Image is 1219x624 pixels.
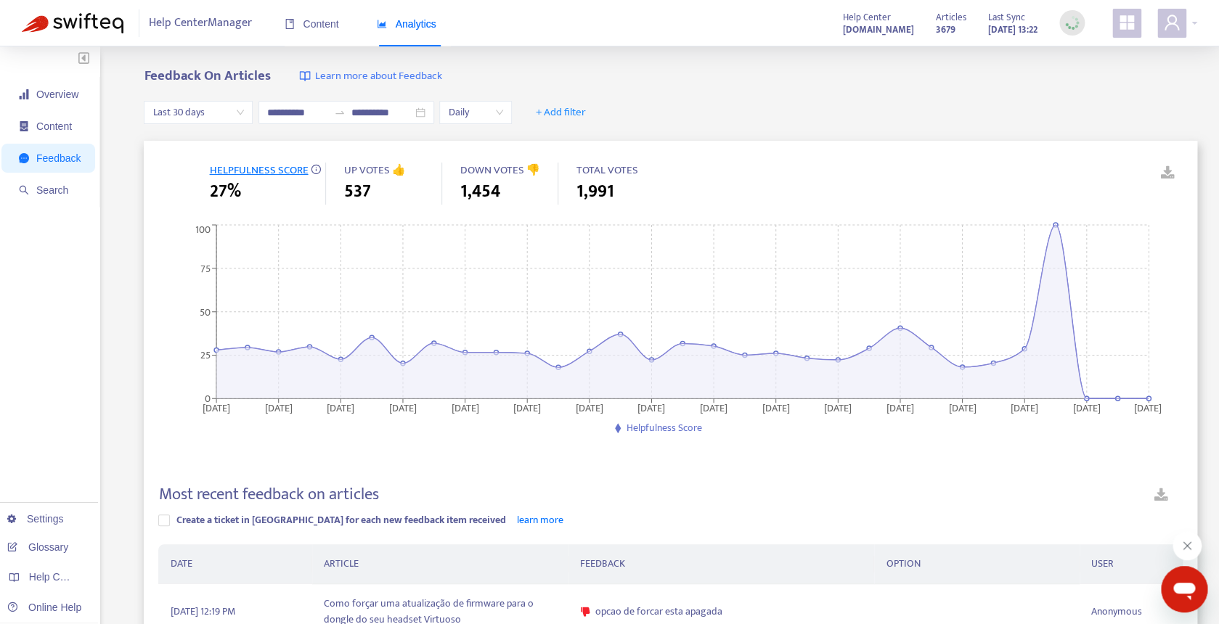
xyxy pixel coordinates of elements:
span: Last Sync [988,9,1025,25]
tspan: [DATE] [1134,399,1162,416]
span: signal [19,89,29,99]
span: to [334,107,346,118]
tspan: [DATE] [576,399,603,416]
span: Learn more about Feedback [314,68,441,85]
iframe: Close message [1173,531,1202,560]
span: UP VOTES 👍 [343,161,405,179]
span: TOTAL VOTES [576,161,637,179]
tspan: [DATE] [1073,399,1101,416]
span: [DATE] 12:19 PM [170,604,235,620]
span: swap-right [334,107,346,118]
span: container [19,121,29,131]
th: OPTION [874,544,1079,584]
span: Daily [448,102,503,123]
strong: 3679 [936,22,955,38]
tspan: [DATE] [203,399,230,416]
tspan: 0 [205,390,211,406]
span: 1,454 [460,178,500,205]
th: ARTICLE [312,544,568,584]
tspan: [DATE] [762,399,790,416]
img: image-link [299,70,311,82]
span: Articles [936,9,966,25]
a: Online Help [7,602,81,613]
th: DATE [158,544,312,584]
h4: Most recent feedback on articles [158,485,378,504]
tspan: [DATE] [513,399,541,416]
tspan: [DATE] [452,399,479,416]
span: Overview [36,89,78,100]
span: book [285,19,295,29]
span: 537 [343,178,370,205]
span: Create a ticket in [GEOGRAPHIC_DATA] for each new feedback item received [176,512,505,528]
th: USER [1080,544,1183,584]
th: FEEDBACK [568,544,875,584]
tspan: [DATE] [327,399,355,416]
span: DOWN VOTES 👎 [460,161,539,179]
span: message [19,153,29,163]
span: + Add filter [536,104,586,121]
span: Help Center [843,9,891,25]
tspan: 75 [200,260,211,276]
span: Last 30 days [152,102,244,123]
tspan: [DATE] [886,399,914,416]
tspan: [DATE] [949,399,977,416]
strong: [DATE] 13:22 [988,22,1037,38]
span: Content [285,18,339,30]
a: learn more [516,512,563,528]
tspan: [DATE] [638,399,666,416]
a: Learn more about Feedback [299,68,441,85]
span: 1,991 [576,178,613,205]
span: dislike [580,607,590,617]
b: Feedback On Articles [144,65,270,87]
tspan: 25 [200,347,211,364]
tspan: [DATE] [1011,399,1038,416]
span: appstore [1118,14,1136,31]
a: [DOMAIN_NAME] [843,21,914,38]
span: Content [36,120,72,132]
span: search [19,185,29,195]
a: Glossary [7,541,68,553]
a: Settings [7,513,64,525]
strong: [DOMAIN_NAME] [843,22,914,38]
tspan: [DATE] [265,399,293,416]
button: + Add filter [525,101,597,124]
tspan: [DATE] [824,399,852,416]
span: area-chart [377,19,387,29]
span: Search [36,184,68,196]
span: HELPFULNESS SCORE [209,161,308,179]
span: Feedback [36,152,81,164]
span: Helpfulness Score [626,419,701,436]
iframe: Button to launch messaging window [1161,566,1207,612]
tspan: [DATE] [389,399,417,416]
img: Swifteq [22,13,123,33]
span: Anonymous [1091,604,1142,620]
tspan: 50 [200,303,211,320]
span: 27% [209,178,240,205]
span: Help Center Manager [149,9,252,37]
span: Help Centers [29,571,89,583]
tspan: [DATE] [700,399,727,416]
span: opcao de forcar esta apagada [595,604,722,620]
span: user [1163,14,1181,31]
img: sync_loading.0b5143dde30e3a21642e.gif [1063,14,1081,32]
span: Analytics [377,18,436,30]
tspan: 100 [195,221,211,237]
